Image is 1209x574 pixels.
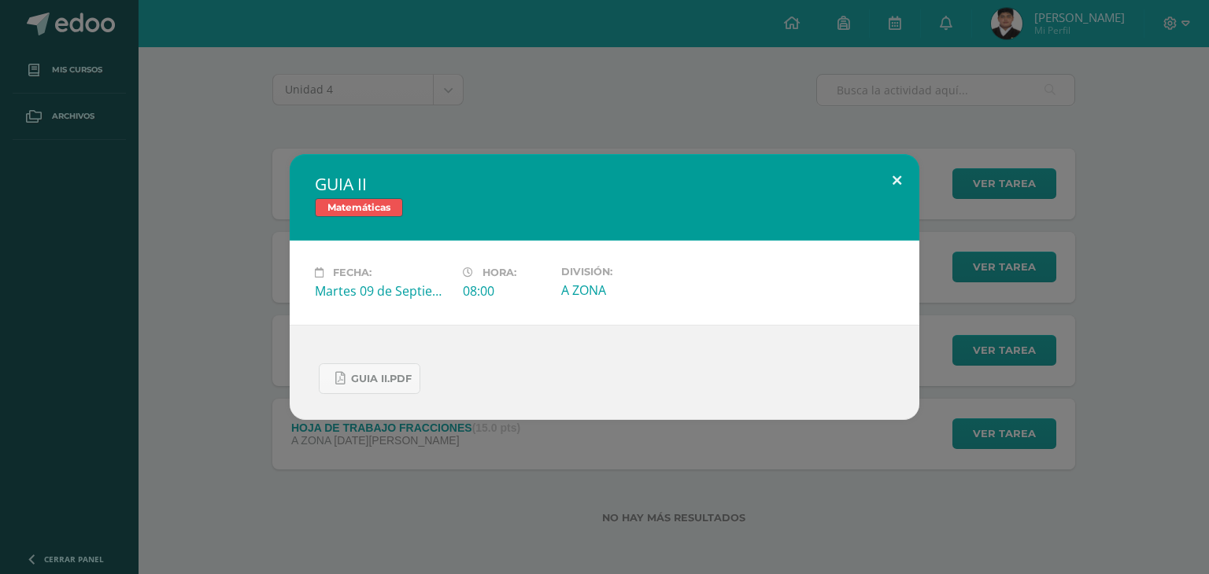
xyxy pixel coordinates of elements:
[315,198,403,217] span: Matemáticas
[561,281,697,299] div: A ZONA
[351,373,412,385] span: GUIA II.pdf
[874,154,919,208] button: Close (Esc)
[319,363,420,394] a: GUIA II.pdf
[561,266,697,278] label: División:
[315,173,894,195] h2: GUIA II
[463,282,549,300] div: 08:00
[333,267,372,278] span: Fecha:
[482,267,516,278] span: Hora:
[315,282,450,300] div: Martes 09 de Septiembre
